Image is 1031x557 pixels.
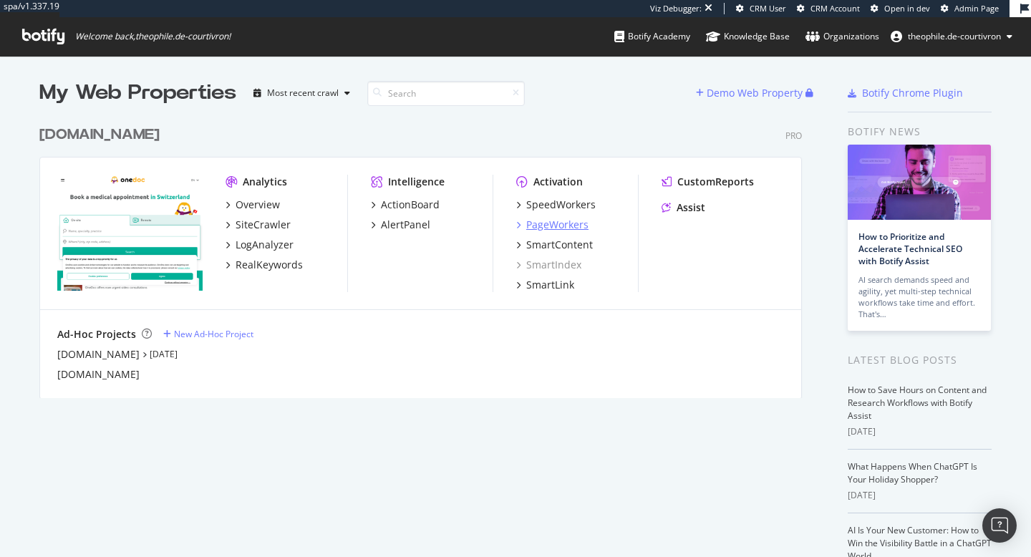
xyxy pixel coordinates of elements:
a: CustomReports [662,175,754,189]
div: SmartContent [526,238,593,252]
div: SmartLink [526,278,574,292]
button: theophile.de-courtivron [879,25,1024,48]
div: My Web Properties [39,79,236,107]
a: Organizations [805,17,879,56]
div: Viz Debugger: [650,3,702,14]
img: onedoc.ch [57,175,203,291]
a: CRM User [736,3,786,14]
div: grid [39,107,813,398]
div: Latest Blog Posts [848,352,992,368]
div: [DATE] [848,425,992,438]
div: SpeedWorkers [526,198,596,212]
a: Overview [226,198,280,212]
a: SmartLink [516,278,574,292]
a: How to Save Hours on Content and Research Workflows with Botify Assist [848,384,987,422]
a: Botify Academy [614,17,690,56]
a: [DATE] [150,348,178,360]
button: Demo Web Property [696,82,805,105]
button: Most recent crawl [248,82,356,105]
a: Open in dev [871,3,930,14]
a: LogAnalyzer [226,238,294,252]
a: PageWorkers [516,218,589,232]
div: Ad-Hoc Projects [57,327,136,342]
a: [DOMAIN_NAME] [39,125,165,145]
span: Admin Page [954,3,999,14]
div: LogAnalyzer [236,238,294,252]
div: Botify Chrome Plugin [862,86,963,100]
a: SmartContent [516,238,593,252]
a: CRM Account [797,3,860,14]
div: Activation [533,175,583,189]
div: Knowledge Base [706,29,790,44]
a: Assist [662,200,705,215]
a: Demo Web Property [696,87,805,99]
div: Botify news [848,124,992,140]
div: Demo Web Property [707,86,803,100]
a: Botify Chrome Plugin [848,86,963,100]
a: What Happens When ChatGPT Is Your Holiday Shopper? [848,460,977,485]
div: Analytics [243,175,287,189]
input: Search [367,81,525,106]
div: AI search demands speed and agility, yet multi-step technical workflows take time and effort. Tha... [858,274,980,320]
a: New Ad-Hoc Project [163,328,253,340]
a: Knowledge Base [706,17,790,56]
div: Overview [236,198,280,212]
div: SiteCrawler [236,218,291,232]
div: RealKeywords [236,258,303,272]
span: theophile.de-courtivron [908,30,1001,42]
div: New Ad-Hoc Project [174,328,253,340]
div: CustomReports [677,175,754,189]
a: AlertPanel [371,218,430,232]
span: Open in dev [884,3,930,14]
a: ActionBoard [371,198,440,212]
a: How to Prioritize and Accelerate Technical SEO with Botify Assist [858,231,962,267]
div: [DATE] [848,489,992,502]
a: SpeedWorkers [516,198,596,212]
a: RealKeywords [226,258,303,272]
div: ActionBoard [381,198,440,212]
div: Botify Academy [614,29,690,44]
span: CRM User [750,3,786,14]
a: [DOMAIN_NAME] [57,347,140,362]
span: CRM Account [810,3,860,14]
div: PageWorkers [526,218,589,232]
div: Most recent crawl [267,89,339,97]
div: Open Intercom Messenger [982,508,1017,543]
a: Admin Page [941,3,999,14]
div: Assist [677,200,705,215]
span: Welcome back, theophile.de-courtivron ! [75,31,231,42]
div: [DOMAIN_NAME] [39,125,160,145]
a: SmartIndex [516,258,581,272]
img: How to Prioritize and Accelerate Technical SEO with Botify Assist [848,145,991,220]
a: SiteCrawler [226,218,291,232]
div: Organizations [805,29,879,44]
a: [DOMAIN_NAME] [57,367,140,382]
div: AlertPanel [381,218,430,232]
div: Pro [785,130,802,142]
div: Intelligence [388,175,445,189]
